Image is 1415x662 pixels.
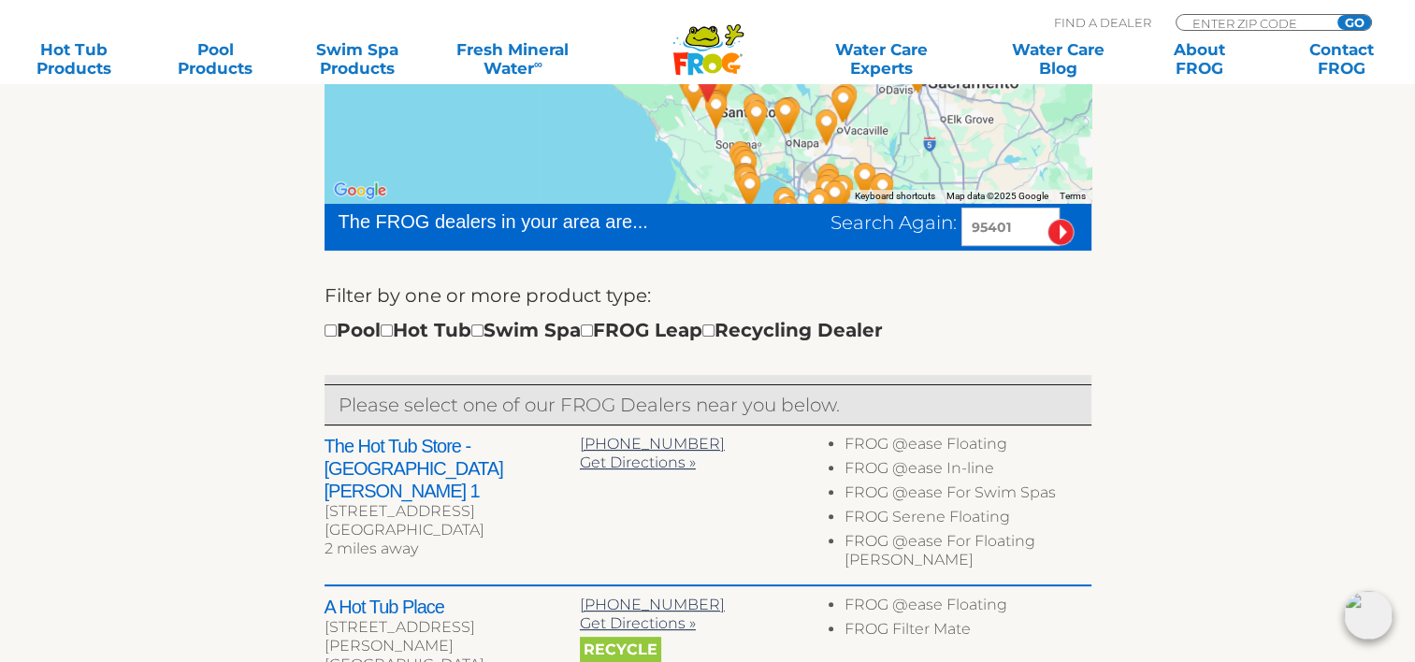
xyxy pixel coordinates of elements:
div: Leslie's Poolmart Inc # 354 - 52 miles away. [798,180,841,231]
div: Berkeley Heat - 49 miles away. [767,189,810,239]
h2: The Hot Tub Store - [GEOGRAPHIC_DATA][PERSON_NAME] 1 [325,435,580,502]
div: Leslie's Poolmart Inc # 137 - 51 miles away. [805,167,848,218]
div: Don Johnson's Pool & Spa - 26 miles away. [719,134,762,184]
li: FROG Filter Mate [845,620,1090,644]
a: Water CareExperts [792,40,971,78]
div: [STREET_ADDRESS][PERSON_NAME] [325,618,580,655]
li: FROG @ease Floating [845,435,1090,459]
sup: ∞ [534,57,542,71]
div: Rogers Pool & Spa - 5 miles away. [672,68,715,119]
div: Creative Energy - San Rafael - 33 miles away. [724,155,767,206]
li: FROG @ease In-line [845,459,1090,483]
a: PoolProducts [161,40,271,78]
div: Leslie's Poolmart Inc # 501 - 65 miles away. [861,165,904,216]
a: Terms (opens in new tab) [1060,191,1086,201]
span: 2 miles away [325,540,418,557]
div: New Products Inc - 29 miles away. [725,142,768,193]
li: FROG Serene Floating [845,508,1090,532]
div: Leslie's Poolmart Inc # 912 - 33 miles away. [724,156,767,207]
a: Get Directions » [580,614,696,632]
h2: A Hot Tub Place [325,596,580,618]
p: Find A Dealer [1054,14,1151,31]
div: Leslie's Poolmart Inc # 731 - 28 miles away. [768,90,811,140]
span: Search Again: [830,211,957,234]
span: Map data ©2025 Google [946,191,1048,201]
a: Water CareBlog [1003,40,1113,78]
div: Leslie's Poolmart Inc # 189 - 27 miles away. [722,138,765,189]
a: Get Directions » [580,453,696,471]
input: Submit [1047,219,1075,246]
img: openIcon [1344,591,1393,640]
a: [PHONE_NUMBER] [580,596,725,613]
input: Zip Code Form [1191,15,1317,31]
label: Filter by one or more product type: [325,281,651,310]
li: FROG @ease For Floating [PERSON_NAME] [845,532,1090,575]
div: Leslie's Poolmart Inc # 777 - 40 miles away. [805,102,848,152]
a: Swim SpaProducts [302,40,412,78]
div: Pool Hot Tub Swim Spa FROG Leap Recycling Dealer [325,315,883,345]
div: Paradise Valley Spas - San Rafael - 36 miles away. [729,165,772,215]
div: Leslie's Poolmart Inc # 208 - 55 miles away. [821,167,864,218]
div: Creative Energy - Concord - 51 miles away. [808,162,851,212]
div: Leslie's Poolmart Inc # 83 - 44 miles away. [822,79,865,129]
li: FROG @ease Floating [845,596,1090,620]
a: AboutFROG [1145,40,1255,78]
div: Sonoma Hot Tubs & Pool Supplies - Sonoma - 19 miles away. [735,93,778,143]
div: Paradise Valley Spas - Cotati - 9 miles away. [695,85,738,136]
div: Leslie's Poolmart Inc # 242 - 54 miles away. [814,173,857,223]
div: Pool Mart - 17 miles away. [733,86,776,137]
span: Recycle [580,637,661,662]
img: Google [329,179,391,203]
a: Hot TubProducts [19,40,129,78]
a: ContactFROG [1286,40,1396,78]
a: Open this area in Google Maps (opens a new window) [329,179,391,203]
li: FROG @ease For Swim Spas [845,483,1090,508]
input: GO [1337,15,1371,30]
div: [STREET_ADDRESS] [325,502,580,521]
div: Napa Valley Hot Tubs Inc - 27 miles away. [766,90,809,140]
div: Paradise Valley Spas - Concord - 50 miles away. [807,156,850,207]
div: The FROG dealers in your area are... [339,208,715,236]
div: Herb's Pool Service Inc - 34 miles away. [725,158,768,209]
div: Leslie's Poolmart Inc # 251 - 60 miles away. [816,196,859,247]
button: Keyboard shortcuts [855,190,935,203]
div: [GEOGRAPHIC_DATA] [325,521,580,540]
a: [PHONE_NUMBER] [580,435,725,453]
div: Leslie's Poolmart Inc # 152 - 59 miles away. [844,155,887,206]
div: Paradise Valley Spas - Richmond - 45 miles away. [763,180,806,230]
div: The Hot Tub Store - Vacaville - 44 miles away. [825,76,868,126]
p: Please select one of our FROG Dealers near you below. [339,390,1077,420]
div: Sonoma Hot Tubs & Pool Supplies - Napa - 27 miles away. [764,91,807,141]
div: Brentwood Outdoor Living - 65 miles away. [860,165,903,216]
a: Fresh MineralWater∞ [444,40,582,78]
